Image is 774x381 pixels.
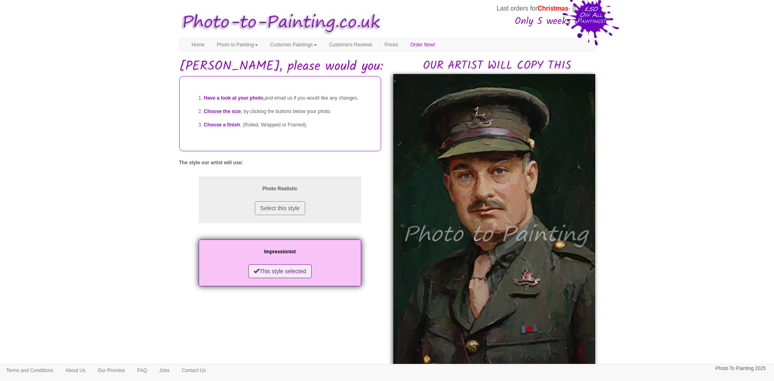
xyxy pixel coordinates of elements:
a: Jobs [153,364,176,377]
span: Choose the size [204,109,241,114]
span: Have a look at your photo, [204,95,265,101]
img: Lochlan, please would you: [393,74,595,373]
a: About Us [59,364,91,377]
h2: OUR ARTIST WILL COPY THIS [399,60,595,72]
a: Customers Reviews [323,39,379,51]
span: Choose a finish [204,122,240,128]
img: Photo to Painting [175,7,383,39]
p: Impressionist [207,248,353,256]
a: FAQ [131,364,153,377]
p: Photo To Painting 2025 [715,364,766,373]
span: Christmas [538,5,568,12]
label: The style our artist will use: [179,159,243,166]
h1: [PERSON_NAME], please would you: [179,59,595,74]
li: , by clicking the buttons below your photo. [204,105,373,118]
span: Last orders for - [DATE] [496,5,592,12]
a: Our Promise [91,364,131,377]
a: Contact Us [176,364,212,377]
button: This style selected [248,264,311,278]
a: Order Now! [404,39,441,51]
a: Photo to Painting [211,39,264,51]
a: Prices [378,39,404,51]
li: and email us if you would like any changes. [204,91,373,105]
li: , (Rolled, Wrapped or Framed). [204,118,373,132]
p: Photo Realistic [207,185,353,193]
a: Customer Paintings [264,39,323,51]
h3: Only 5 weeks left! [384,16,592,27]
a: Home [186,39,211,51]
button: Select this style [255,201,305,215]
